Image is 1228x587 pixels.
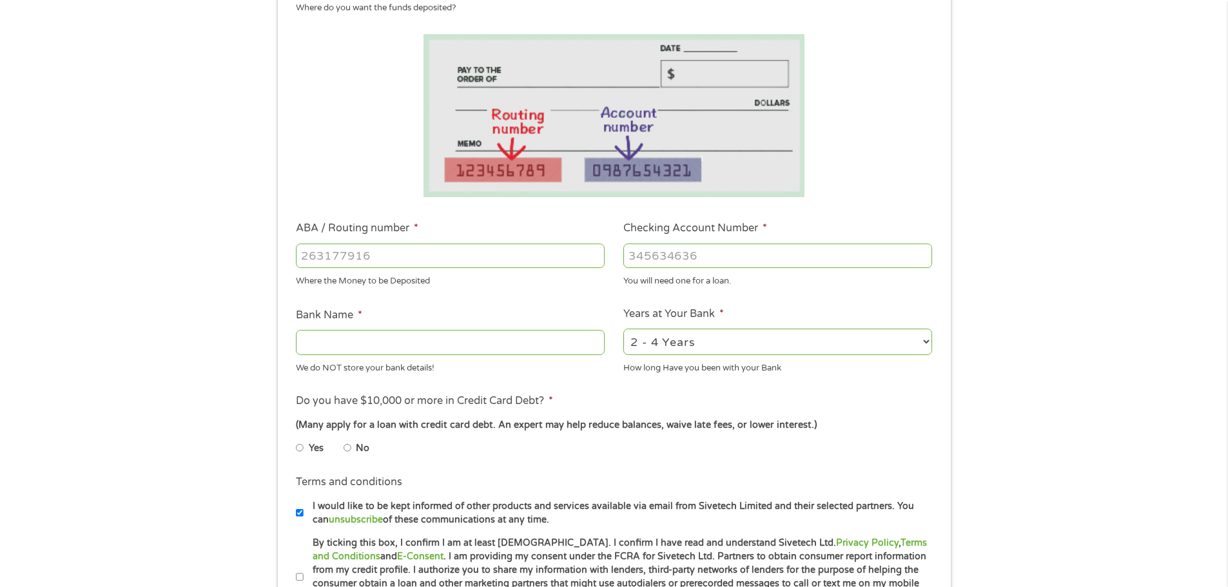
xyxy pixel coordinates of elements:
[296,309,362,322] label: Bank Name
[623,222,767,235] label: Checking Account Number
[296,222,418,235] label: ABA / Routing number
[309,441,324,456] label: Yes
[623,271,932,288] div: You will need one for a loan.
[356,441,369,456] label: No
[329,514,383,525] a: unsubscribe
[296,357,605,374] div: We do NOT store your bank details!
[296,476,402,489] label: Terms and conditions
[397,551,443,562] a: E-Consent
[296,394,553,408] label: Do you have $10,000 or more in Credit Card Debt?
[623,307,724,321] label: Years at Your Bank
[836,537,899,548] a: Privacy Policy
[623,357,932,374] div: How long Have you been with your Bank
[424,34,805,197] img: Routing number location
[296,418,931,432] div: (Many apply for a loan with credit card debt. An expert may help reduce balances, waive late fees...
[313,537,927,562] a: Terms and Conditions
[304,499,936,527] label: I would like to be kept informed of other products and services available via email from Sivetech...
[623,244,932,268] input: 345634636
[296,244,605,268] input: 263177916
[296,2,922,15] div: Where do you want the funds deposited?
[296,271,605,288] div: Where the Money to be Deposited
